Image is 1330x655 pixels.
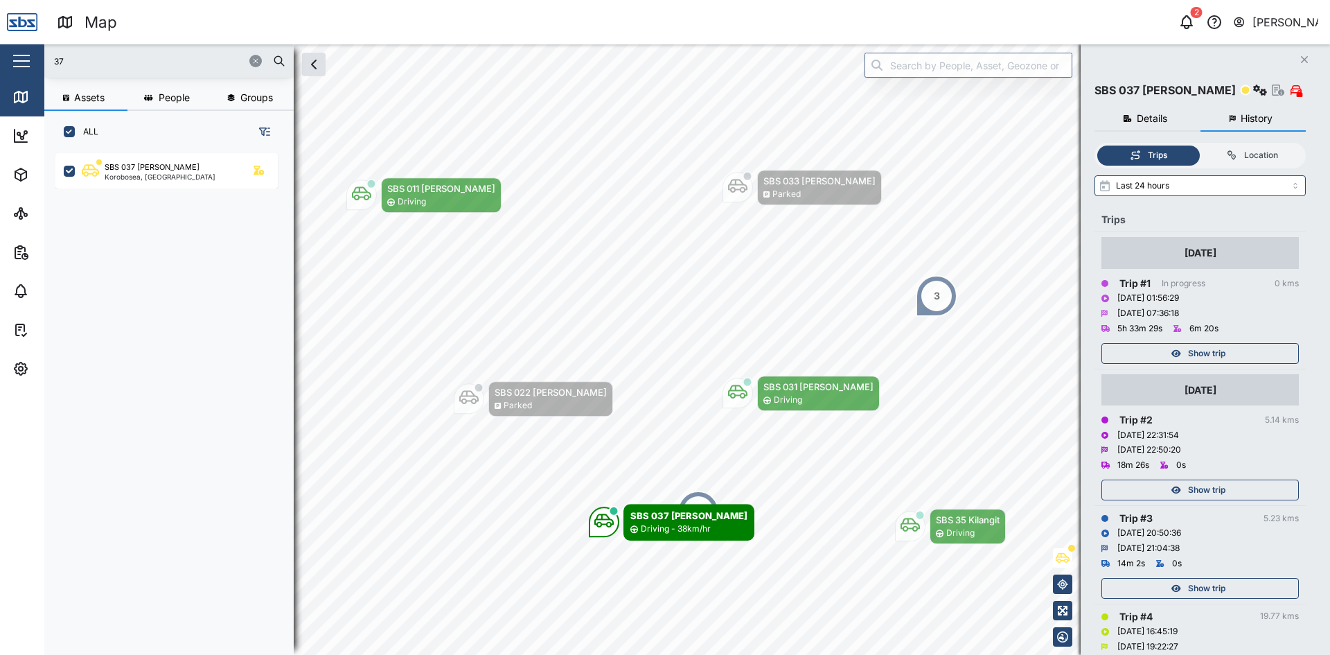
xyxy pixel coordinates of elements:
[1101,578,1299,599] button: Show trip
[36,128,98,143] div: Dashboard
[630,509,747,523] div: SBS 037 [PERSON_NAME]
[105,161,199,173] div: SBS 037 [PERSON_NAME]
[1263,512,1299,525] div: 5.23 kms
[240,93,273,103] span: Groups
[1241,114,1273,123] span: History
[1117,322,1162,335] div: 5h 33m 29s
[1188,480,1225,500] span: Show trip
[1232,12,1319,32] button: [PERSON_NAME]
[159,93,190,103] span: People
[85,10,117,35] div: Map
[1188,579,1225,598] span: Show trip
[1119,412,1153,428] div: Trip # 2
[36,361,85,376] div: Settings
[936,513,1000,527] div: SBS 35 Kilangit
[1119,511,1153,526] div: Trip # 3
[1185,245,1216,261] div: [DATE]
[36,206,69,221] div: Sites
[36,245,83,260] div: Reports
[398,195,426,209] div: Driving
[1188,344,1225,363] span: Show trip
[1117,429,1179,442] div: [DATE] 22:31:54
[677,491,719,532] div: Map marker
[1117,640,1178,654] div: [DATE] 19:22:27
[454,381,613,417] div: Map marker
[1137,114,1167,123] span: Details
[55,148,293,644] div: grid
[7,7,37,37] img: Main Logo
[1117,444,1181,457] div: [DATE] 22:50:20
[1252,14,1319,31] div: [PERSON_NAME]
[1265,414,1299,427] div: 5.14 kms
[74,93,105,103] span: Assets
[1117,527,1181,540] div: [DATE] 20:50:36
[1117,557,1145,570] div: 14m 2s
[495,385,607,399] div: SBS 022 [PERSON_NAME]
[589,504,754,541] div: Map marker
[1244,149,1278,162] div: Location
[1148,149,1167,162] div: Trips
[1162,277,1205,290] div: In progress
[1176,459,1186,472] div: 0s
[722,170,882,205] div: Map marker
[1094,175,1306,196] input: Select range
[722,376,880,411] div: Map marker
[36,322,74,338] div: Tasks
[1119,609,1153,625] div: Trip # 4
[1117,459,1149,472] div: 18m 26s
[44,44,1330,655] canvas: Map
[1117,292,1179,305] div: [DATE] 01:56:29
[1275,277,1299,290] div: 0 kms
[36,89,67,105] div: Map
[916,275,957,317] div: Map marker
[763,380,874,394] div: SBS 031 [PERSON_NAME]
[895,509,1006,544] div: Map marker
[1117,542,1180,555] div: [DATE] 21:04:38
[1101,212,1299,227] div: Trips
[772,188,801,201] div: Parked
[75,126,98,137] label: ALL
[36,283,79,299] div: Alarms
[1260,610,1299,623] div: 19.77 kms
[1101,480,1299,500] button: Show trip
[105,173,215,180] div: Korobosea, [GEOGRAPHIC_DATA]
[763,174,876,188] div: SBS 033 [PERSON_NAME]
[934,288,940,304] div: 3
[346,177,502,213] div: Map marker
[946,527,975,540] div: Driving
[1119,276,1151,291] div: Trip # 1
[1185,383,1216,398] div: [DATE]
[387,182,495,195] div: SBS 011 [PERSON_NAME]
[1189,322,1218,335] div: 6m 20s
[1094,82,1236,99] div: SBS 037 [PERSON_NAME]
[1101,343,1299,364] button: Show trip
[774,394,802,407] div: Driving
[53,51,285,71] input: Search assets or drivers
[1172,557,1182,570] div: 0s
[1117,307,1179,320] div: [DATE] 07:36:18
[504,399,532,412] div: Parked
[36,167,79,182] div: Assets
[864,53,1072,78] input: Search by People, Asset, Geozone or Place
[641,523,711,536] div: Driving - 38km/hr
[1117,625,1178,638] div: [DATE] 16:45:19
[1191,7,1203,18] div: 2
